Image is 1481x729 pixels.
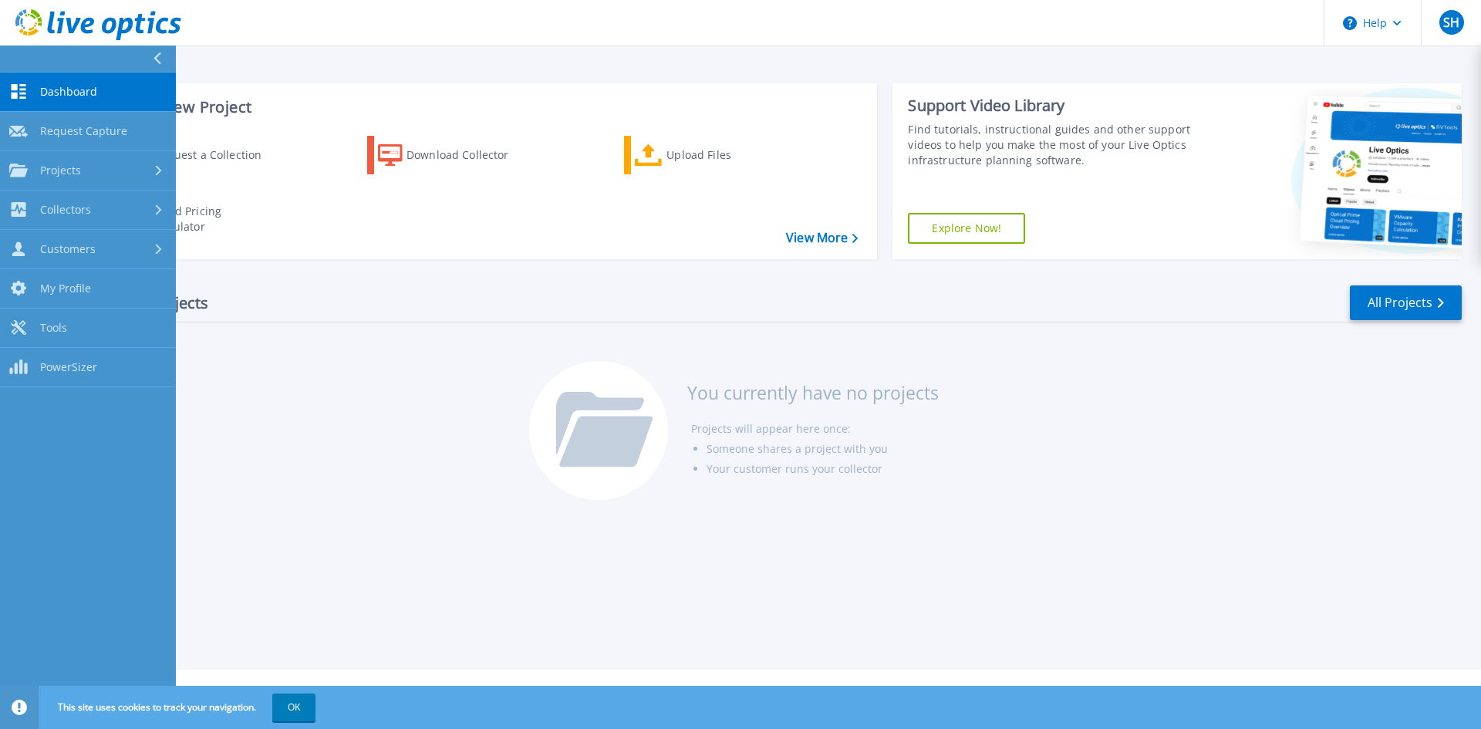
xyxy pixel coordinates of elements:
div: Download Collector [407,140,530,170]
span: Collectors [40,203,91,217]
span: PowerSizer [40,360,97,374]
div: Upload Files [666,140,790,170]
a: Explore Now! [908,213,1025,244]
h3: Start a New Project [110,99,858,116]
span: This site uses cookies to track your navigation. [42,694,315,721]
span: Customers [40,242,96,256]
a: View More [786,231,858,245]
h3: You currently have no projects [687,384,939,401]
a: Cloud Pricing Calculator [110,200,282,238]
div: Request a Collection [153,140,277,170]
li: Your customer runs your collector [707,459,939,479]
span: SH [1443,16,1459,29]
li: Projects will appear here once: [691,419,939,439]
div: Find tutorials, instructional guides and other support videos to help you make the most of your L... [908,122,1198,168]
div: Cloud Pricing Calculator [151,204,275,235]
span: Request Capture [40,124,127,138]
li: Someone shares a project with you [707,439,939,459]
button: OK [272,694,315,721]
a: Upload Files [624,136,796,174]
a: Download Collector [367,136,539,174]
span: Projects [40,164,81,177]
span: Dashboard [40,85,97,99]
a: Request a Collection [110,136,282,174]
span: Tools [40,321,67,335]
a: All Projects [1350,285,1462,320]
div: Support Video Library [908,96,1198,116]
span: My Profile [40,282,91,295]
